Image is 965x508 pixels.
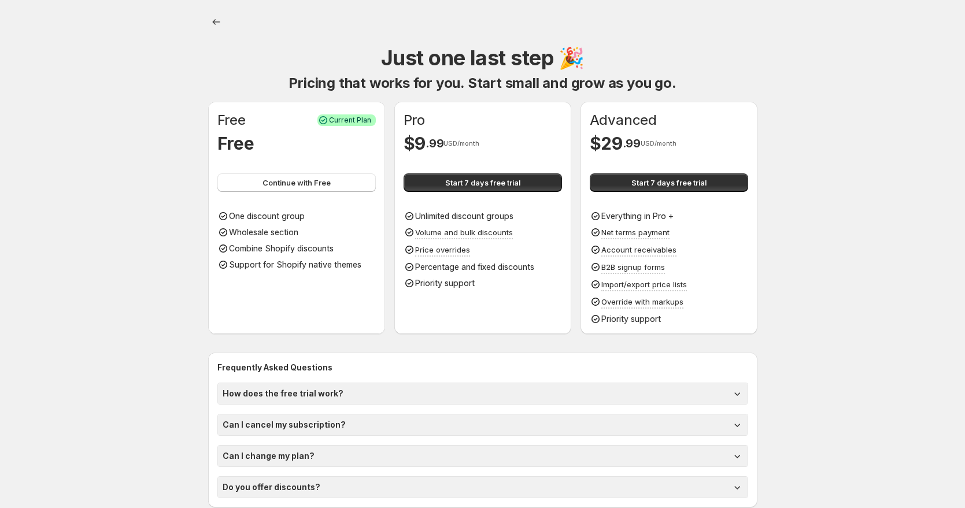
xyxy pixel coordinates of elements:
[415,262,534,272] span: Percentage and fixed discounts
[590,111,657,129] h1: Advanced
[590,132,623,155] h1: $ 29
[217,173,376,192] button: Continue with Free
[217,132,254,155] h1: Free
[404,111,425,129] h1: Pro
[415,278,475,288] span: Priority support
[601,211,674,221] span: Everything in Pro +
[590,173,748,192] button: Start 7 days free trial
[641,140,676,147] span: USD/month
[443,140,479,147] span: USD/month
[623,136,641,150] span: . 99
[415,211,513,221] span: Unlimited discount groups
[404,173,562,192] button: Start 7 days free trial
[262,177,331,188] span: Continue with Free
[329,116,371,125] span: Current Plan
[601,297,683,306] span: Override with markups
[381,44,584,72] h1: Just one last step 🎉
[445,177,520,188] span: Start 7 days free trial
[601,228,670,237] span: Net terms payment
[601,314,661,324] span: Priority support
[223,481,320,493] h1: Do you offer discounts?
[217,111,246,129] h1: Free
[229,210,305,222] p: One discount group
[229,259,361,270] p: Support for Shopify native themes
[631,177,707,188] span: Start 7 days free trial
[404,132,426,155] h1: $ 9
[217,362,748,373] h2: Frequently Asked Questions
[426,136,443,150] span: . 99
[223,450,315,462] h1: Can I change my plan?
[229,227,298,238] p: Wholesale section
[601,262,665,272] span: B2B signup forms
[229,243,334,254] p: Combine Shopify discounts
[223,419,346,431] h1: Can I cancel my subscription?
[601,245,676,254] span: Account receivables
[601,280,687,289] span: Import/export price lists
[223,388,343,399] h1: How does the free trial work?
[415,245,470,254] span: Price overrides
[415,228,513,237] span: Volume and bulk discounts
[289,74,676,92] h1: Pricing that works for you. Start small and grow as you go.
